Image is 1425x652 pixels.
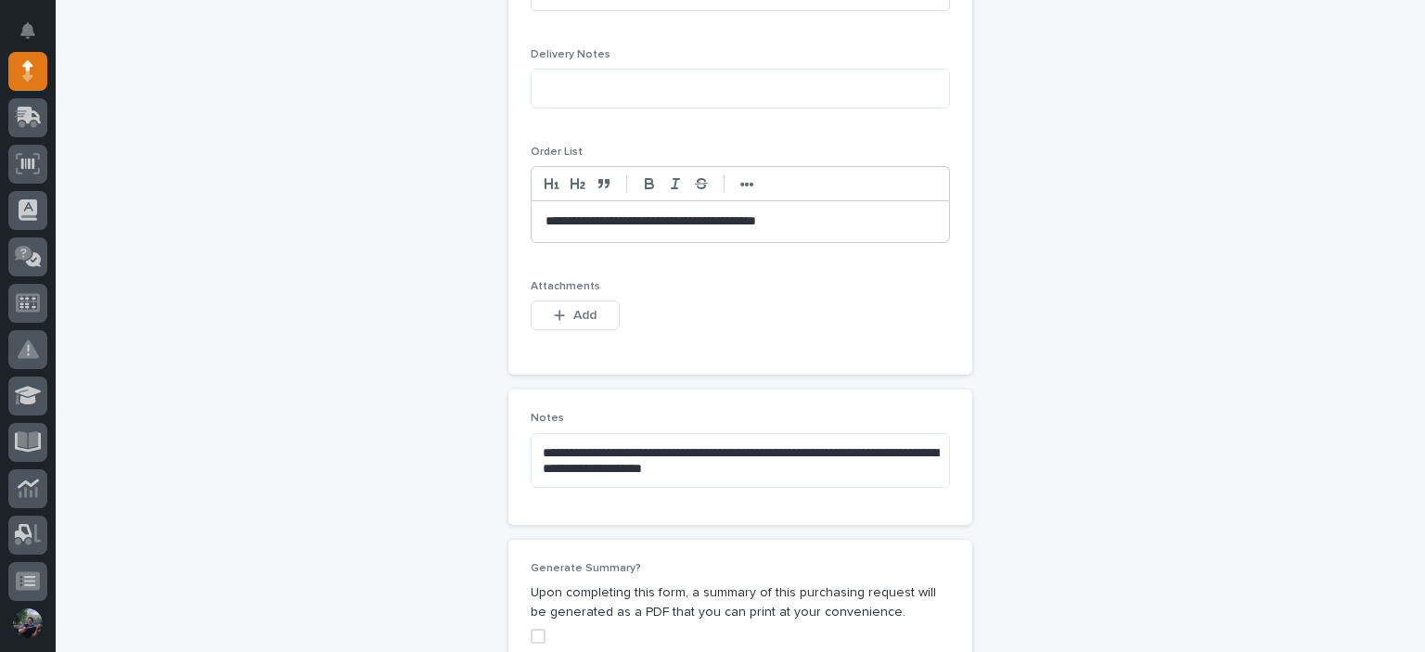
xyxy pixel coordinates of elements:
span: Delivery Notes [531,49,610,60]
div: Notifications [23,22,47,52]
button: users-avatar [8,604,47,643]
p: Upon completing this form, a summary of this purchasing request will be generated as a PDF that y... [531,583,950,622]
span: Notes [531,413,564,424]
span: Attachments [531,281,600,292]
strong: ••• [740,177,754,192]
span: Generate Summary? [531,563,641,574]
button: ••• [734,173,760,195]
span: Add [573,307,597,324]
span: Order List [531,147,583,158]
button: Notifications [8,11,47,50]
button: Add [531,300,620,330]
